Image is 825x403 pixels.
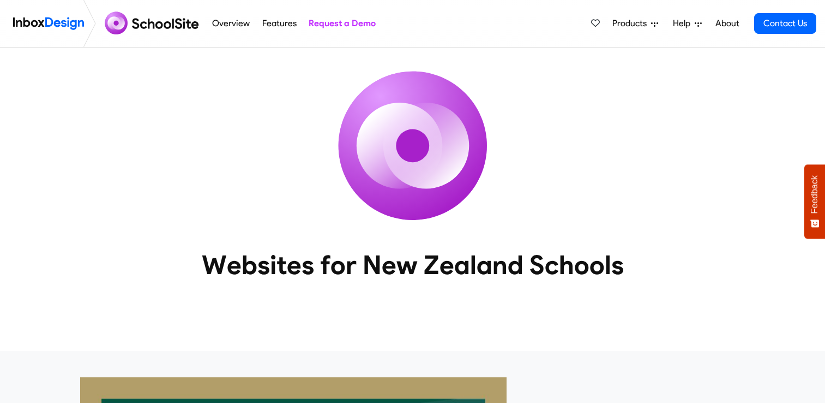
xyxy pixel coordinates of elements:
[612,17,651,30] span: Products
[754,13,816,34] a: Contact Us
[209,13,253,34] a: Overview
[315,48,511,244] img: icon_schoolsite.svg
[154,248,672,281] heading: Websites for New Zealand Schools
[259,13,299,34] a: Features
[669,13,706,34] a: Help
[100,10,206,37] img: schoolsite logo
[712,13,742,34] a: About
[673,17,695,30] span: Help
[810,175,820,214] span: Feedback
[804,164,825,239] button: Feedback - Show survey
[305,13,378,34] a: Request a Demo
[608,13,663,34] a: Products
